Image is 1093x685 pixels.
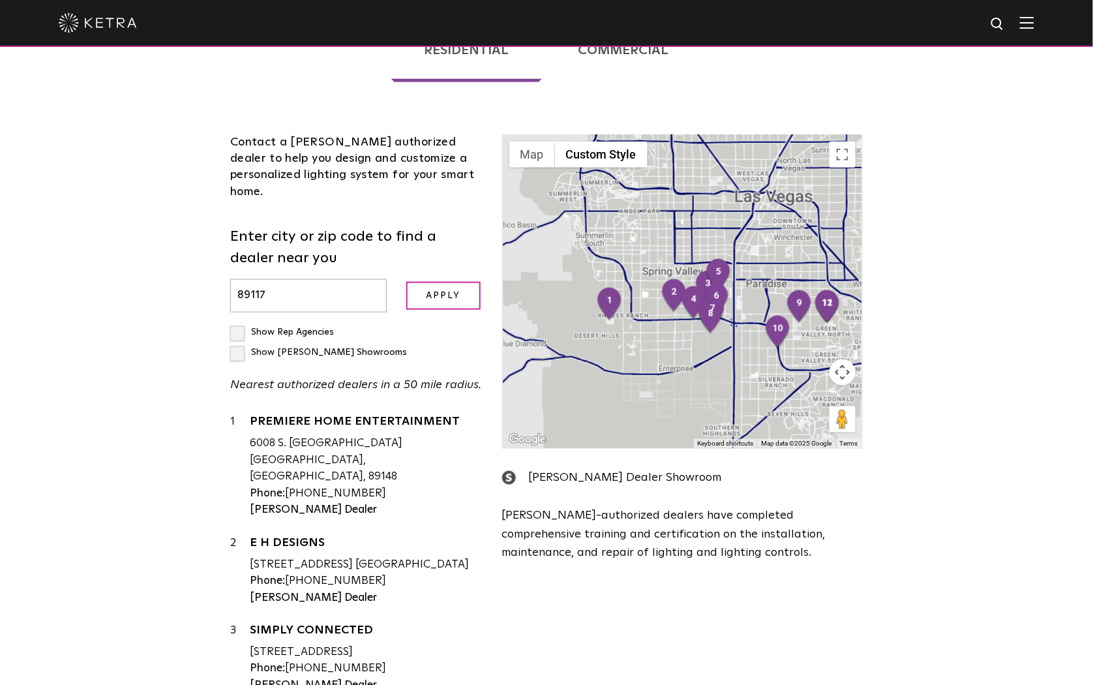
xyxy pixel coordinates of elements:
div: 5 [705,258,732,294]
a: Commercial [545,18,702,82]
strong: [PERSON_NAME] Dealer [250,504,377,515]
div: 3 [695,270,722,305]
a: Residential [391,18,542,82]
div: 1 [230,414,250,518]
div: 6 [703,282,730,318]
a: SIMPLY CONNECTED [250,624,483,641]
img: Google [506,431,549,448]
button: Custom Style [555,142,648,168]
div: 10 [764,315,792,350]
a: Open this area in Google Maps (opens a new window) [506,431,549,448]
div: 1 [596,287,623,322]
div: 8 [697,300,725,335]
img: search icon [990,16,1006,33]
div: [STREET_ADDRESS] [250,644,483,661]
strong: Phone: [250,663,285,674]
div: 6008 S. [GEOGRAPHIC_DATA] [GEOGRAPHIC_DATA], [GEOGRAPHIC_DATA], 89148 [250,435,483,485]
input: Enter city or zip code [230,279,387,312]
div: 9 [786,290,813,325]
button: Map camera controls [830,359,856,386]
img: showroom_icon.png [502,471,516,485]
img: Hamburger%20Nav.svg [1020,16,1034,29]
a: E H DESIGNS [250,537,483,553]
button: Keyboard shortcuts [697,439,753,448]
button: Drag Pegman onto the map to open Street View [830,406,856,433]
div: 2 [661,279,688,314]
a: PREMIERE HOME ENTERTAINMENT [250,416,483,432]
input: Apply [406,282,481,310]
div: [PHONE_NUMBER] [250,485,483,502]
strong: Phone: [250,575,285,586]
label: Enter city or zip code to find a dealer near you [230,226,483,269]
label: Show Rep Agencies [230,327,334,337]
img: ketra-logo-2019-white [59,13,137,33]
p: Nearest authorized dealers in a 50 mile radius. [230,376,483,395]
label: Show [PERSON_NAME] Showrooms [230,348,407,357]
div: [PHONE_NUMBER] [250,660,483,677]
span: Map data ©2025 Google [761,440,832,447]
div: 7 [699,295,726,330]
button: Show street map [509,142,555,168]
strong: [PERSON_NAME] Dealer [250,592,377,603]
div: 4 [680,286,708,321]
div: [PERSON_NAME] Dealer Showroom [502,468,863,487]
div: 12 [814,290,841,325]
div: Contact a [PERSON_NAME] authorized dealer to help you design and customize a personalized lightin... [230,134,483,200]
div: 2 [230,535,250,606]
strong: Phone: [250,488,285,499]
a: Terms (opens in new tab) [840,440,858,447]
button: Toggle fullscreen view [830,142,856,168]
div: [PHONE_NUMBER] [250,573,483,590]
div: [STREET_ADDRESS] [GEOGRAPHIC_DATA] [250,556,483,573]
p: [PERSON_NAME]-authorized dealers have completed comprehensive training and certification on the i... [502,507,863,563]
